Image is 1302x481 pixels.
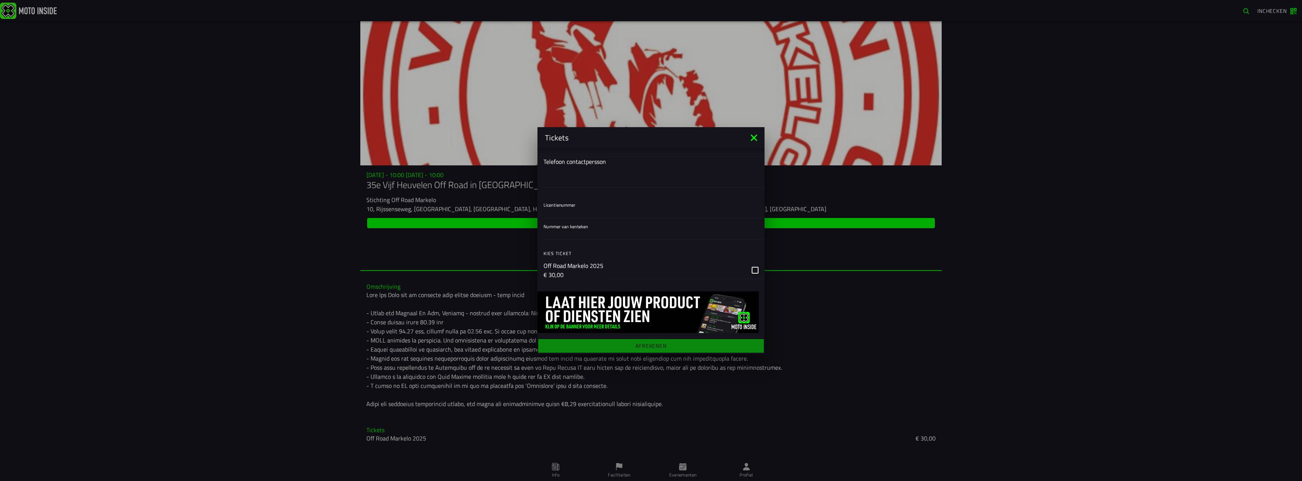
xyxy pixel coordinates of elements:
[544,126,758,157] ion-input: Naam contactpersoon
[537,132,748,143] ion-title: Tickets
[544,250,765,257] ion-label: Kies ticket
[544,229,758,238] input: Nummer van kenteken
[537,291,759,333] img: 0moMHOOY3raU3U3gHW5KpNDKZy0idSAADlCDDHtX.jpg
[544,207,758,216] input: Licentienummer
[544,261,603,270] p: Off Road Markelo 2025
[544,157,758,187] ion-input: Telefoon contactpersson
[544,270,603,279] p: € 30,00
